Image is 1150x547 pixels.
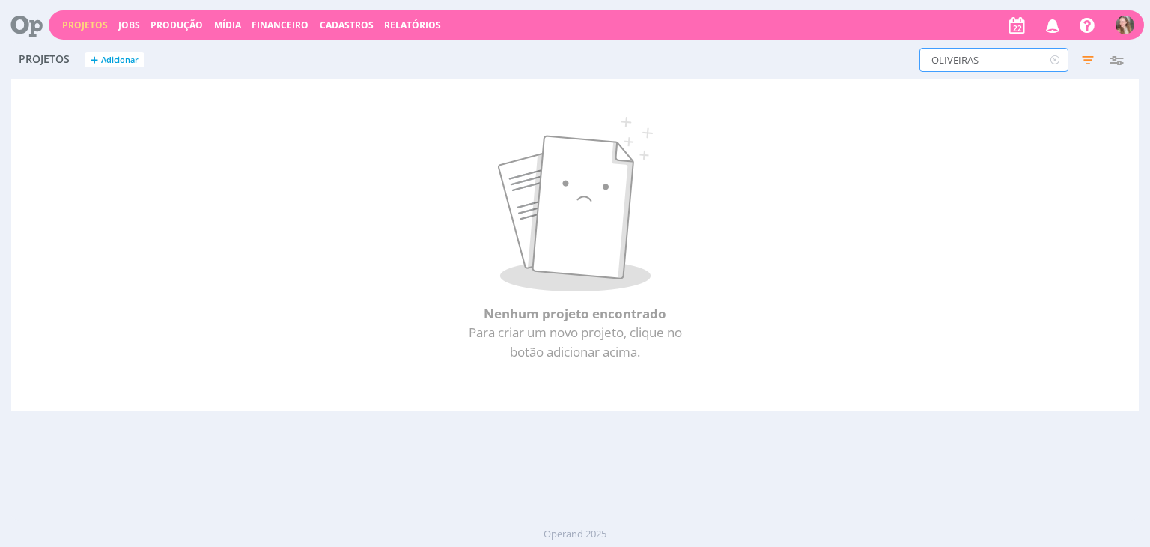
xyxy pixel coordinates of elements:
[210,19,246,31] button: Mídia
[380,19,445,31] button: Relatórios
[19,53,70,66] span: Projetos
[91,52,98,68] span: +
[85,52,144,68] button: +Adicionar
[62,19,108,31] a: Projetos
[49,323,1101,361] p: Para criar um novo projeto, clique no botão adicionar acima.
[498,117,653,292] img: Sem resultados
[1115,12,1135,38] button: G
[247,19,313,31] button: Financeiro
[58,19,112,31] button: Projetos
[146,19,207,31] button: Produção
[315,19,378,31] button: Cadastros
[320,19,374,31] span: Cadastros
[1116,16,1134,34] img: G
[43,111,1107,380] div: Nenhum projeto encontrado
[114,19,144,31] button: Jobs
[919,48,1068,72] input: Busca
[214,19,241,31] a: Mídia
[150,19,203,31] a: Produção
[118,19,140,31] a: Jobs
[101,55,139,65] span: Adicionar
[252,19,308,31] a: Financeiro
[384,19,441,31] a: Relatórios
